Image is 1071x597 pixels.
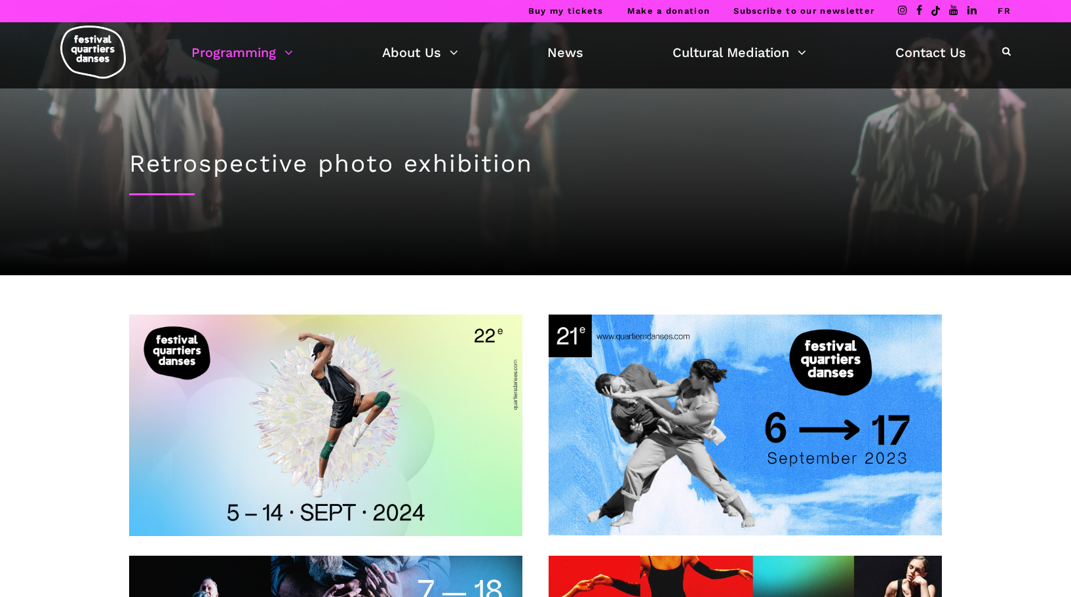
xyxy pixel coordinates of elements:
[998,6,1011,16] a: FR
[191,41,293,64] a: Programming
[382,41,458,64] a: About Us
[733,6,874,16] a: Subscribe to our newsletter
[627,6,711,16] a: Make a donation
[528,6,604,16] a: Buy my tickets
[547,41,583,64] a: News
[60,26,126,79] img: logo-fqd-med
[672,41,806,64] a: Cultural Mediation
[895,41,966,64] a: Contact Us
[129,149,942,178] h1: Retrospective photo exhibition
